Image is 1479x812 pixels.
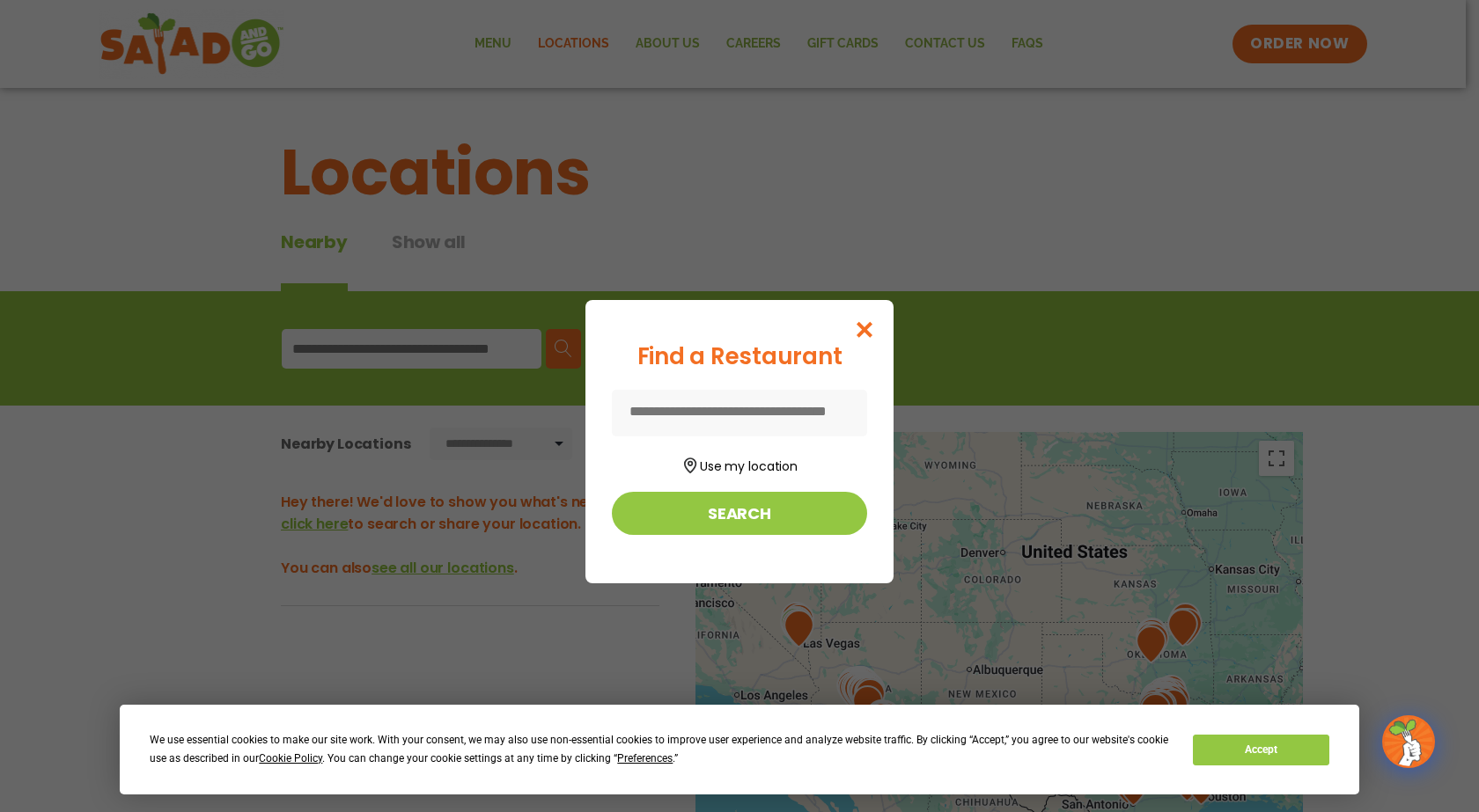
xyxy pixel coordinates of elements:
div: We use essential cookies to make our site work. With your consent, we may also use non-essential ... [150,731,1172,768]
span: Preferences [617,752,673,764]
img: wpChatIcon [1384,717,1433,766]
div: Cookie Consent Prompt [120,705,1359,794]
button: Accept [1193,735,1328,765]
button: Search [612,492,867,535]
div: Find a Restaurant [612,340,867,374]
button: Use my location [612,452,867,476]
button: Close modal [836,300,894,359]
span: Cookie Policy [259,752,322,764]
